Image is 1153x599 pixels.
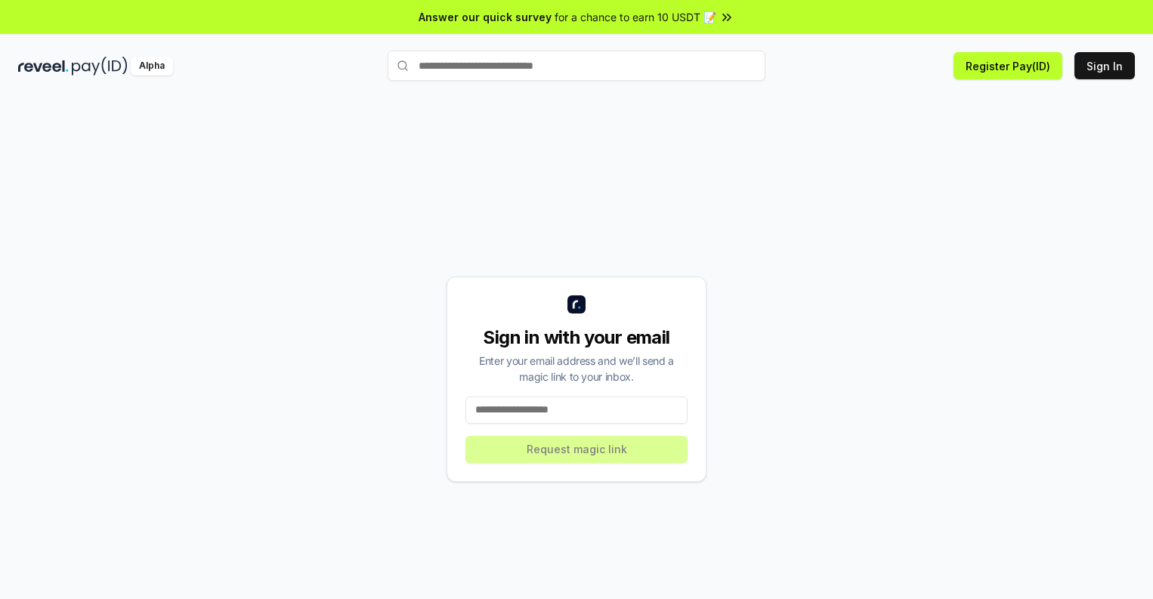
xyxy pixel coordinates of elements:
span: Answer our quick survey [419,9,552,25]
div: Sign in with your email [465,326,688,350]
img: pay_id [72,57,128,76]
button: Register Pay(ID) [954,52,1062,79]
div: Alpha [131,57,173,76]
img: logo_small [567,295,586,313]
span: for a chance to earn 10 USDT 📝 [555,9,716,25]
button: Sign In [1074,52,1135,79]
div: Enter your email address and we’ll send a magic link to your inbox. [465,353,688,384]
img: reveel_dark [18,57,69,76]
